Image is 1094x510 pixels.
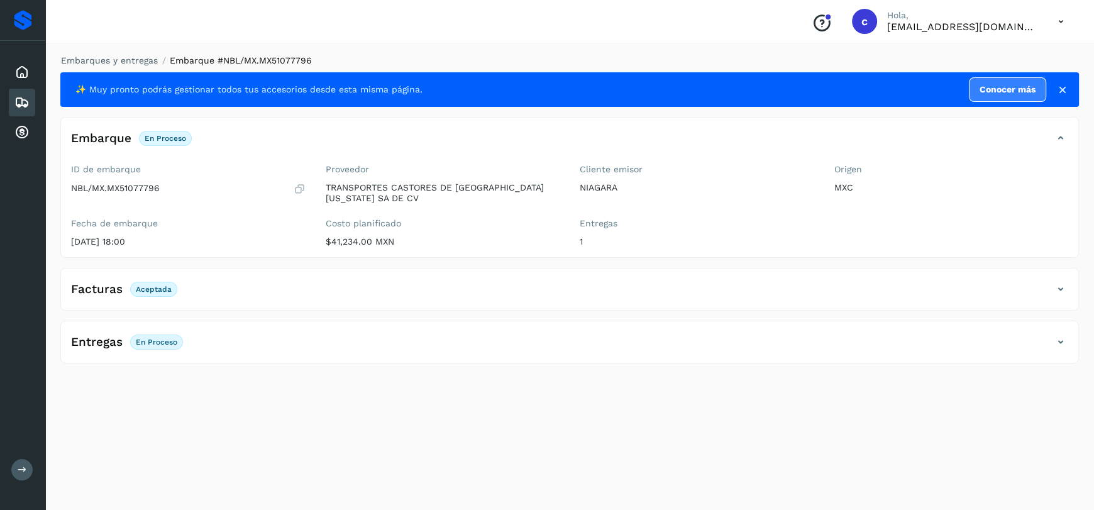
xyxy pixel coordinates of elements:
p: 1 [580,236,814,247]
label: Fecha de embarque [71,218,306,229]
h4: Embarque [71,131,131,146]
p: NBL/MX.MX51077796 [71,183,160,194]
p: En proceso [145,134,186,143]
div: EmbarqueEn proceso [61,128,1078,159]
span: Embarque #NBL/MX.MX51077796 [170,55,312,65]
label: Costo planificado [326,218,560,229]
div: Embarques [9,89,35,116]
h4: Facturas [71,282,123,297]
p: MXC [834,182,1069,193]
div: Inicio [9,58,35,86]
p: [DATE] 18:00 [71,236,306,247]
p: En proceso [136,338,177,346]
div: FacturasAceptada [61,279,1078,310]
label: ID de embarque [71,164,306,175]
label: Proveedor [326,164,560,175]
div: Cuentas por cobrar [9,119,35,147]
p: cuentasespeciales8_met@castores.com.mx [887,21,1038,33]
nav: breadcrumb [60,54,1079,67]
label: Origen [834,164,1069,175]
label: Entregas [580,218,814,229]
p: TRANSPORTES CASTORES DE [GEOGRAPHIC_DATA][US_STATE] SA DE CV [326,182,560,204]
h4: Entregas [71,335,123,350]
span: ✨ Muy pronto podrás gestionar todos tus accesorios desde esta misma página. [75,83,423,96]
p: Aceptada [136,285,172,294]
label: Cliente emisor [580,164,814,175]
p: NIAGARA [580,182,814,193]
a: Embarques y entregas [61,55,158,65]
div: EntregasEn proceso [61,331,1078,363]
p: Hola, [887,10,1038,21]
a: Conocer más [969,77,1046,102]
p: $41,234.00 MXN [326,236,560,247]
